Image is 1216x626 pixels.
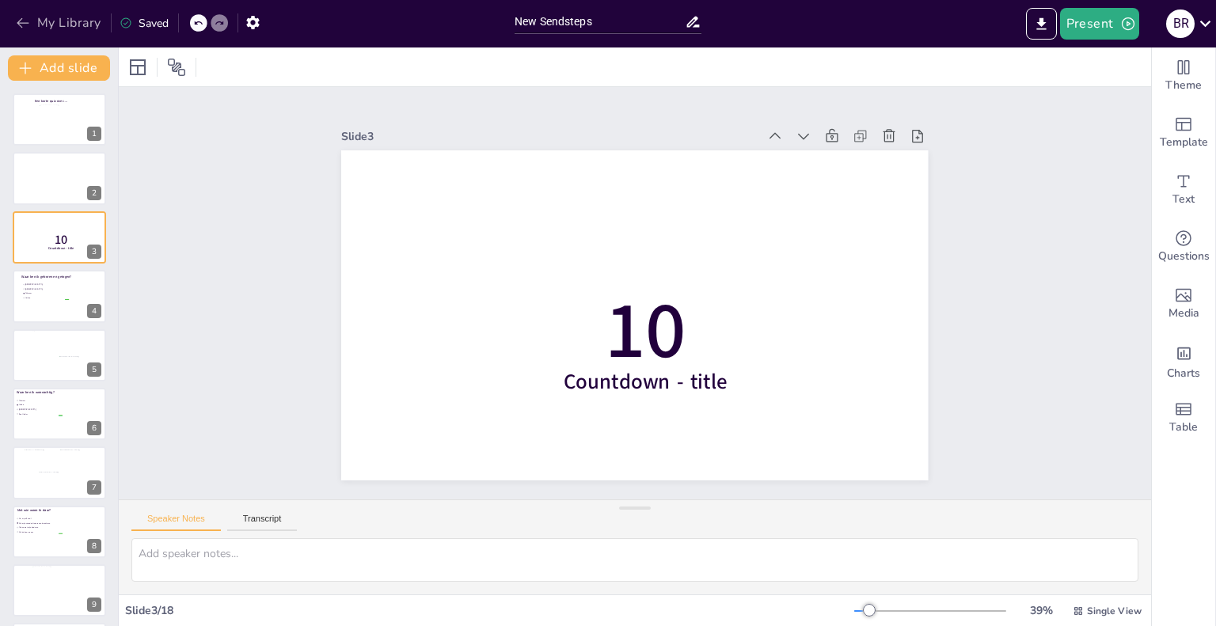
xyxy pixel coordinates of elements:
[19,522,63,524] span: Met mijn vriendin, kinderen en huisdieren
[55,231,67,249] span: 10
[12,10,108,36] button: My Library
[1152,332,1215,389] div: Add charts and graphs
[167,58,186,77] span: Position
[605,276,686,384] span: 10
[1087,605,1142,617] span: Single View
[87,362,101,377] div: 5
[13,446,106,499] div: 7
[1152,161,1215,218] div: Add text boxes
[1169,419,1198,436] span: Table
[13,329,106,381] div: 5
[13,388,106,440] div: 6
[131,514,221,531] button: Speaker Notes
[1152,104,1215,161] div: Add ready made slides
[25,288,69,290] span: [GEOGRAPHIC_DATA]
[87,186,101,200] div: 2
[19,526,63,529] span: Alleen met mijn kinderen
[1022,603,1060,618] div: 39 %
[1165,77,1202,94] span: Theme
[87,304,101,318] div: 4
[87,127,101,141] div: 1
[25,297,69,299] span: Heiloo
[1152,275,1215,332] div: Add images, graphics, shapes or video
[13,152,106,204] div: 2
[19,518,63,520] span: Me, myself and I
[125,603,854,618] div: Slide 3 / 18
[19,413,63,415] span: Den Helder
[87,245,101,259] div: 3
[87,421,101,435] div: 6
[515,10,685,33] input: Insert title
[1166,9,1195,38] div: B R
[19,404,63,406] span: Heiloo
[21,275,71,279] span: Waar ben ik geboren en getogen?
[13,506,106,558] div: 8
[1172,191,1195,208] span: Text
[87,480,101,495] div: 7
[1158,248,1210,265] span: Questions
[87,539,101,553] div: 8
[1166,8,1195,40] button: B R
[1026,8,1057,40] button: Export to PowerPoint
[13,93,106,146] div: 1
[17,508,51,513] span: Met wie woon ik daar?
[120,16,169,31] div: Saved
[35,99,68,104] span: Een korte quiz over….
[19,408,63,411] span: [GEOGRAPHIC_DATA]
[87,598,101,612] div: 9
[564,367,728,396] span: Countdown - title
[13,270,106,322] div: 4
[25,283,69,286] span: [GEOGRAPHIC_DATA]
[19,400,63,402] span: Alkmaar
[341,129,757,144] div: Slide 3
[1152,47,1215,104] div: Change the overall theme
[125,55,150,80] div: Layout
[17,390,54,395] span: Waar ben ik woonachtig?
[1060,8,1139,40] button: Present
[1152,218,1215,275] div: Get real-time input from your audience
[19,530,63,533] span: Met de buurvrouw
[227,514,298,531] button: Transcript
[13,564,106,617] div: 9
[1168,305,1199,322] span: Media
[48,245,74,250] span: Countdown - title
[1152,389,1215,446] div: Add a table
[13,211,106,264] div: 3
[8,55,110,81] button: Add slide
[1167,365,1200,382] span: Charts
[25,293,69,295] span: Alkmaar
[1160,134,1208,151] span: Template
